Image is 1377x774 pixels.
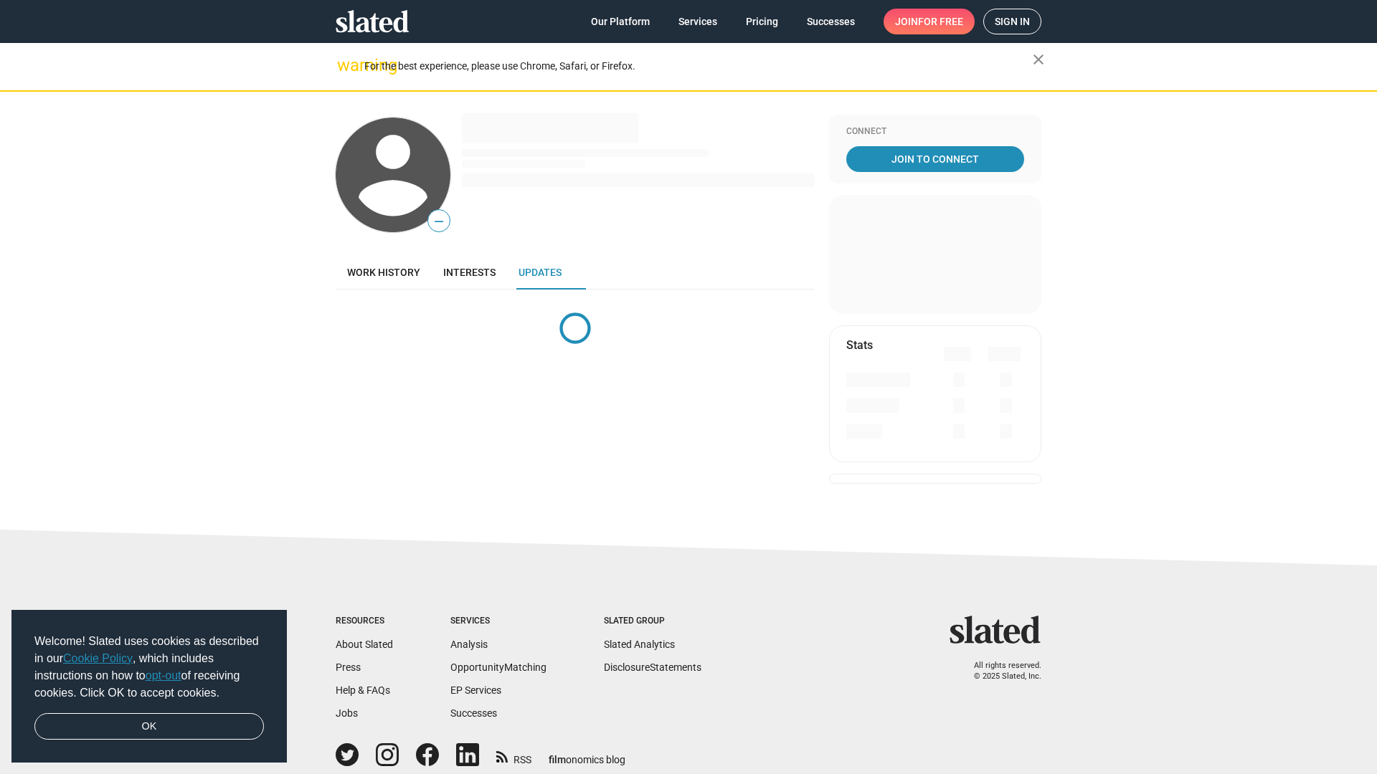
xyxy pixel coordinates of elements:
a: Services [667,9,729,34]
a: Jobs [336,707,358,719]
mat-icon: close [1030,51,1047,68]
span: Interests [443,267,496,278]
span: Pricing [746,9,778,34]
a: Press [336,661,361,673]
span: — [428,212,450,231]
a: Slated Analytics [604,639,675,650]
a: dismiss cookie message [34,713,264,740]
div: For the best experience, please use Chrome, Safari, or Firefox. [364,57,1033,76]
a: Joinfor free [884,9,975,34]
a: Successes [450,707,497,719]
a: DisclosureStatements [604,661,701,673]
a: Interests [432,255,507,290]
mat-card-title: Stats [846,338,873,353]
p: All rights reserved. © 2025 Slated, Inc. [959,661,1041,682]
span: Join To Connect [849,146,1021,172]
a: filmonomics blog [549,742,625,767]
span: Sign in [995,9,1030,34]
a: Successes [795,9,866,34]
span: Updates [519,267,562,278]
a: opt-out [146,669,181,682]
a: Our Platform [579,9,661,34]
span: Work history [347,267,420,278]
span: Successes [807,9,855,34]
a: OpportunityMatching [450,661,546,673]
mat-icon: warning [337,57,354,74]
span: Our Platform [591,9,650,34]
a: Analysis [450,639,488,650]
a: Join To Connect [846,146,1024,172]
a: About Slated [336,639,393,650]
a: Updates [507,255,573,290]
a: Cookie Policy [63,652,133,664]
a: Help & FAQs [336,684,390,696]
div: Resources [336,616,393,627]
a: Sign in [983,9,1041,34]
a: EP Services [450,684,501,696]
div: Slated Group [604,616,701,627]
a: Pricing [734,9,790,34]
span: film [549,754,566,765]
span: for free [918,9,963,34]
div: Connect [846,126,1024,138]
span: Join [895,9,963,34]
span: Welcome! Slated uses cookies as described in our , which includes instructions on how to of recei... [34,633,264,702]
a: RSS [496,745,531,767]
a: Work history [336,255,432,290]
div: cookieconsent [11,610,287,763]
span: Services [678,9,717,34]
div: Services [450,616,546,627]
